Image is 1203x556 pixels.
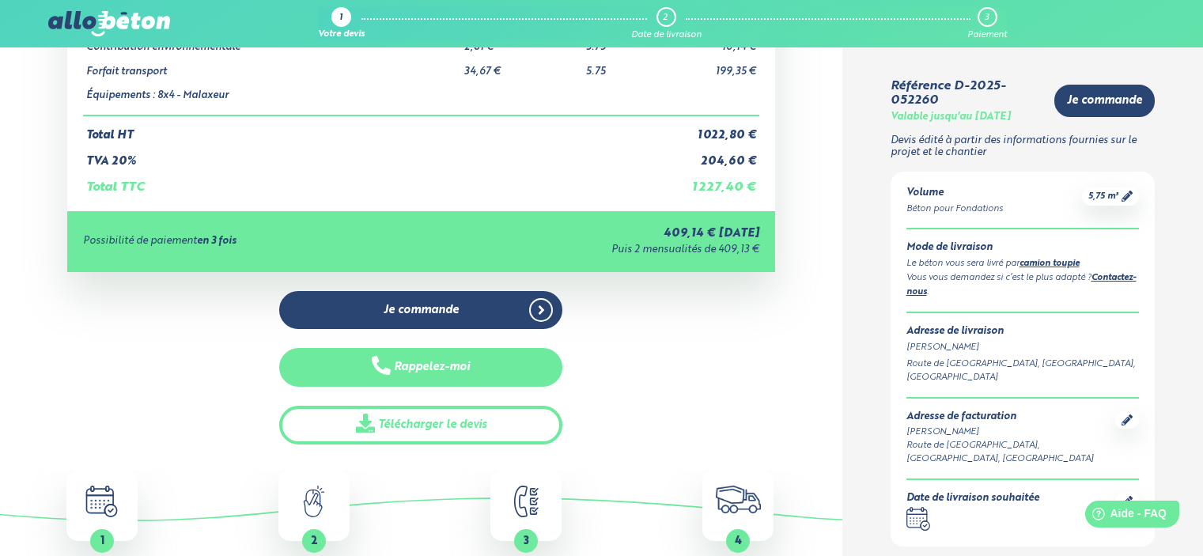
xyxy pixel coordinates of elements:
[197,236,236,246] strong: en 3 fois
[1062,494,1186,539] iframe: Help widget launcher
[48,11,170,36] img: allobéton
[906,271,1140,300] div: Vous vous demandez si c’est le plus adapté ? .
[279,406,562,444] a: Télécharger le devis
[656,54,758,78] td: 199,35 €
[906,274,1137,297] a: Contactez-nous
[656,168,758,195] td: 1 227,40 €
[891,135,1156,158] p: Devis édité à partir des informations fournies sur le projet et le chantier
[83,236,427,248] div: Possibilité de paiement
[891,79,1042,108] div: Référence D-2025-052260
[1020,259,1080,268] a: camion toupie
[427,227,758,240] div: 409,14 € [DATE]
[583,54,656,78] td: 5.75
[906,242,1140,254] div: Mode de livraison
[524,535,529,547] span: 3
[967,7,1007,40] a: 3 Paiement
[663,13,668,23] div: 2
[906,257,1140,271] div: Le béton vous sera livré par
[906,341,1140,354] div: [PERSON_NAME]
[735,535,742,547] span: 4
[656,142,758,168] td: 204,60 €
[906,187,1003,199] div: Volume
[656,115,758,142] td: 1 022,80 €
[83,115,656,142] td: Total HT
[279,291,562,330] a: Je commande
[461,54,583,78] td: 34,67 €
[1054,85,1155,117] a: Je commande
[906,326,1140,338] div: Adresse de livraison
[631,30,702,40] div: Date de livraison
[906,357,1140,384] div: Route de [GEOGRAPHIC_DATA], [GEOGRAPHIC_DATA], [GEOGRAPHIC_DATA]
[83,142,656,168] td: TVA 20%
[1067,94,1142,108] span: Je commande
[100,535,104,547] span: 1
[279,348,562,387] button: Rappelez-moi
[427,244,758,256] div: Puis 2 mensualités de 409,13 €
[339,13,342,24] div: 1
[906,202,1003,216] div: Béton pour Fondations
[967,30,1007,40] div: Paiement
[906,426,1116,439] div: [PERSON_NAME]
[83,54,461,78] td: Forfait transport
[83,78,461,115] td: Équipements : 8x4 - Malaxeur
[906,439,1116,466] div: Route de [GEOGRAPHIC_DATA], [GEOGRAPHIC_DATA], [GEOGRAPHIC_DATA]
[906,411,1116,423] div: Adresse de facturation
[985,13,989,23] div: 3
[384,304,459,317] span: Je commande
[891,112,1011,123] div: Valable jusqu'au [DATE]
[906,493,1039,505] div: Date de livraison souhaitée
[716,486,761,513] img: truck.c7a9816ed8b9b1312949.png
[318,7,365,40] a: 1 Votre devis
[631,7,702,40] a: 2 Date de livraison
[318,30,365,40] div: Votre devis
[311,535,318,547] span: 2
[83,168,656,195] td: Total TTC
